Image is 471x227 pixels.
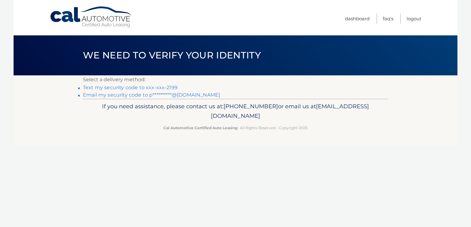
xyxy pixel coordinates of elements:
[83,85,178,90] a: Text my security code to xxx-xxx-2199
[163,125,237,130] strong: Cal Automotive Certified Auto Leasing
[223,103,278,110] span: [PHONE_NUMBER]
[345,14,370,24] a: Dashboard
[83,75,388,84] p: Select a delivery method:
[87,125,384,131] p: - All Rights Reserved - Copyright 2025
[383,14,393,24] a: FAQ's
[50,6,133,28] a: Cal Automotive
[87,102,384,121] p: If you need assistance, please contact us at: or email us at
[83,50,261,61] span: We need to verify your identity
[407,14,421,24] a: Logout
[83,92,220,98] a: Email my security code to p**********@[DOMAIN_NAME]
